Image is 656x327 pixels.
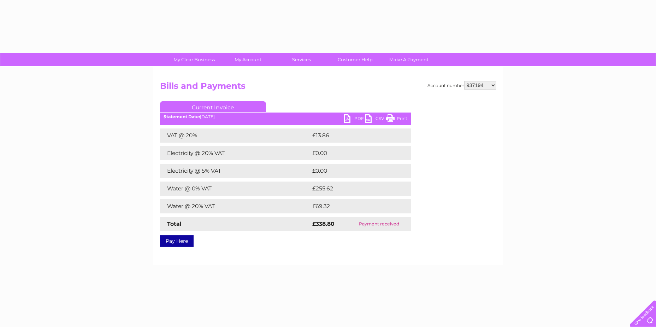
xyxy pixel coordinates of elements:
a: Current Invoice [160,101,266,112]
td: £255.62 [311,182,398,196]
td: Electricity @ 20% VAT [160,146,311,160]
td: £13.86 [311,128,396,143]
strong: £338.80 [312,220,335,227]
td: Electricity @ 5% VAT [160,164,311,178]
a: My Account [219,53,277,66]
a: Make A Payment [380,53,438,66]
a: CSV [365,114,386,125]
div: Account number [427,81,496,90]
h2: Bills and Payments [160,81,496,94]
a: My Clear Business [165,53,223,66]
td: Payment received [348,217,411,231]
a: PDF [344,114,365,125]
strong: Total [167,220,182,227]
td: £0.00 [311,146,395,160]
td: £0.00 [311,164,395,178]
a: Pay Here [160,235,194,247]
a: Print [386,114,407,125]
td: £69.32 [311,199,396,213]
b: Statement Date: [164,114,200,119]
a: Customer Help [326,53,384,66]
a: Services [272,53,331,66]
div: [DATE] [160,114,411,119]
td: VAT @ 20% [160,128,311,143]
td: Water @ 0% VAT [160,182,311,196]
td: Water @ 20% VAT [160,199,311,213]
